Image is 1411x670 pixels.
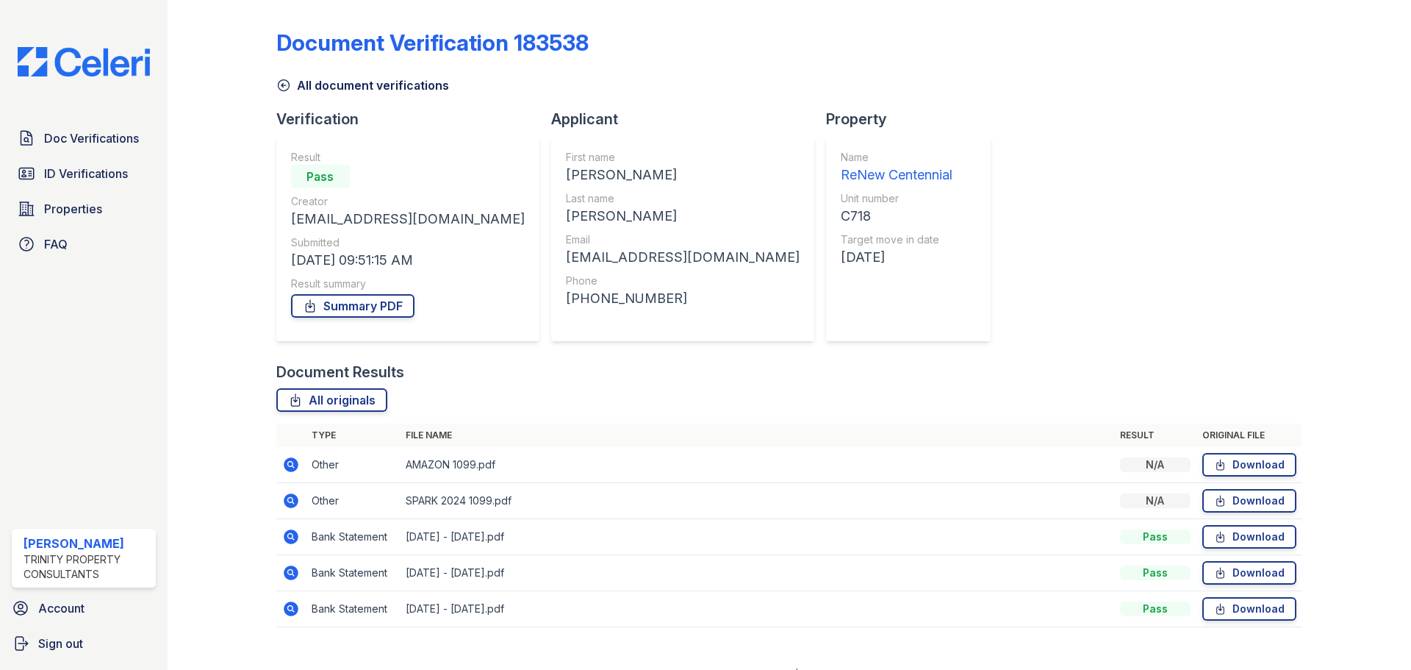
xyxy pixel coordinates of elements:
th: Original file [1196,424,1302,447]
div: [DATE] 09:51:15 AM [291,250,525,271]
a: FAQ [12,229,156,259]
td: Other [306,483,400,519]
span: FAQ [44,235,68,253]
div: Pass [1120,530,1191,544]
div: [PERSON_NAME] [566,165,800,185]
div: Last name [566,191,800,206]
div: [PHONE_NUMBER] [566,288,800,309]
div: [PERSON_NAME] [566,206,800,227]
div: Creator [291,194,525,209]
div: Verification [276,109,551,129]
span: Account [38,599,85,617]
div: Result [291,150,525,165]
a: Download [1202,597,1296,621]
div: Pass [1120,566,1191,580]
a: Account [6,594,162,623]
td: SPARK 2024 1099.pdf [400,483,1114,519]
a: ID Verifications [12,159,156,188]
div: Email [566,232,800,247]
th: Type [306,424,400,447]
td: Other [306,447,400,483]
a: Download [1202,489,1296,513]
div: Submitted [291,235,525,250]
div: Pass [291,165,350,188]
span: ID Verifications [44,165,128,182]
th: File name [400,424,1114,447]
div: Document Results [276,362,404,382]
div: N/A [1120,493,1191,508]
span: Properties [44,200,102,218]
div: Trinity Property Consultants [24,552,150,582]
div: Phone [566,274,800,288]
div: [PERSON_NAME] [24,535,150,552]
div: Document Verification 183538 [276,29,589,56]
div: C718 [841,206,952,227]
th: Result [1114,424,1196,447]
a: Download [1202,453,1296,477]
div: Pass [1120,602,1191,616]
td: AMAZON 1099.pdf [400,447,1114,483]
div: Name [841,150,952,165]
td: Bank Statement [306,555,400,591]
td: Bank Statement [306,519,400,555]
td: Bank Statement [306,591,400,627]
div: Target move in date [841,232,952,247]
div: [EMAIL_ADDRESS][DOMAIN_NAME] [291,209,525,229]
a: All document verifications [276,76,449,94]
td: [DATE] - [DATE].pdf [400,591,1114,627]
div: [EMAIL_ADDRESS][DOMAIN_NAME] [566,247,800,268]
span: Doc Verifications [44,129,139,147]
a: Doc Verifications [12,124,156,153]
a: Summary PDF [291,294,414,318]
div: [DATE] [841,247,952,268]
div: ReNew Centennial [841,165,952,185]
td: [DATE] - [DATE].pdf [400,555,1114,591]
a: Name ReNew Centennial [841,150,952,185]
a: Properties [12,194,156,224]
a: Download [1202,561,1296,585]
div: N/A [1120,457,1191,472]
div: Result summary [291,277,525,291]
div: First name [566,150,800,165]
a: Sign out [6,629,162,658]
img: CE_Logo_Blue-a8612792a0a2168367f1c8372b55b34899dd931a85d93a1a3d3e32e68fde9ad4.png [6,47,162,76]
td: [DATE] - [DATE].pdf [400,519,1114,555]
div: Property [826,109,1002,129]
div: Unit number [841,191,952,206]
span: Sign out [38,635,83,652]
a: All originals [276,388,387,412]
a: Download [1202,525,1296,549]
div: Applicant [551,109,826,129]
